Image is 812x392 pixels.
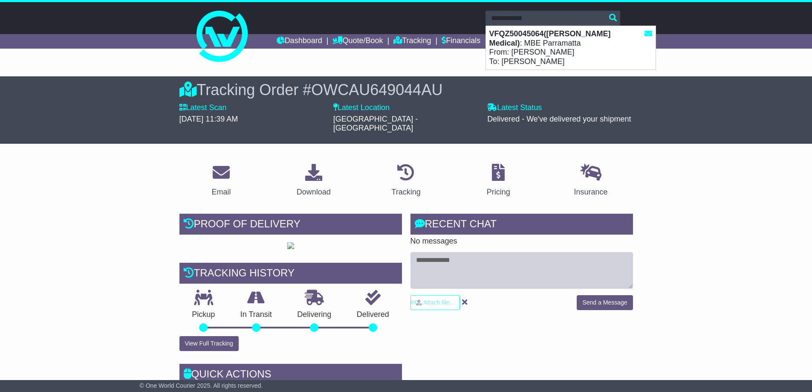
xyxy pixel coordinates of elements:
a: Financials [442,34,480,49]
p: Delivering [285,310,344,319]
div: Proof of Delivery [179,214,402,237]
div: Download [297,186,331,198]
p: In Transit [228,310,285,319]
div: Pricing [487,186,510,198]
span: © One World Courier 2025. All rights reserved. [140,382,263,389]
button: Send a Message [577,295,633,310]
img: GetPodImage [287,242,294,249]
button: View Full Tracking [179,336,239,351]
div: : MBE Parramatta From: [PERSON_NAME] To: [PERSON_NAME] [486,26,656,70]
label: Latest Location [333,103,390,113]
label: Latest Status [487,103,542,113]
div: Insurance [574,186,608,198]
p: No messages [410,237,633,246]
a: Tracking [386,161,426,201]
div: Tracking Order # [179,81,633,99]
p: Pickup [179,310,228,319]
div: Tracking history [179,263,402,286]
a: Pricing [481,161,516,201]
div: Tracking [391,186,420,198]
div: Email [211,186,231,198]
a: Download [291,161,336,201]
span: [GEOGRAPHIC_DATA] - [GEOGRAPHIC_DATA] [333,115,418,133]
a: Dashboard [277,34,322,49]
a: Quote/Book [332,34,383,49]
span: Delivered - We've delivered your shipment [487,115,631,123]
div: Quick Actions [179,364,402,387]
p: Delivered [344,310,402,319]
a: Email [206,161,236,201]
label: Latest Scan [179,103,227,113]
a: Tracking [393,34,431,49]
span: OWCAU649044AU [311,81,442,99]
a: Insurance [569,161,613,201]
span: [DATE] 11:39 AM [179,115,238,123]
div: RECENT CHAT [410,214,633,237]
strong: VFQZ50045064([PERSON_NAME] Medical) [489,29,611,47]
